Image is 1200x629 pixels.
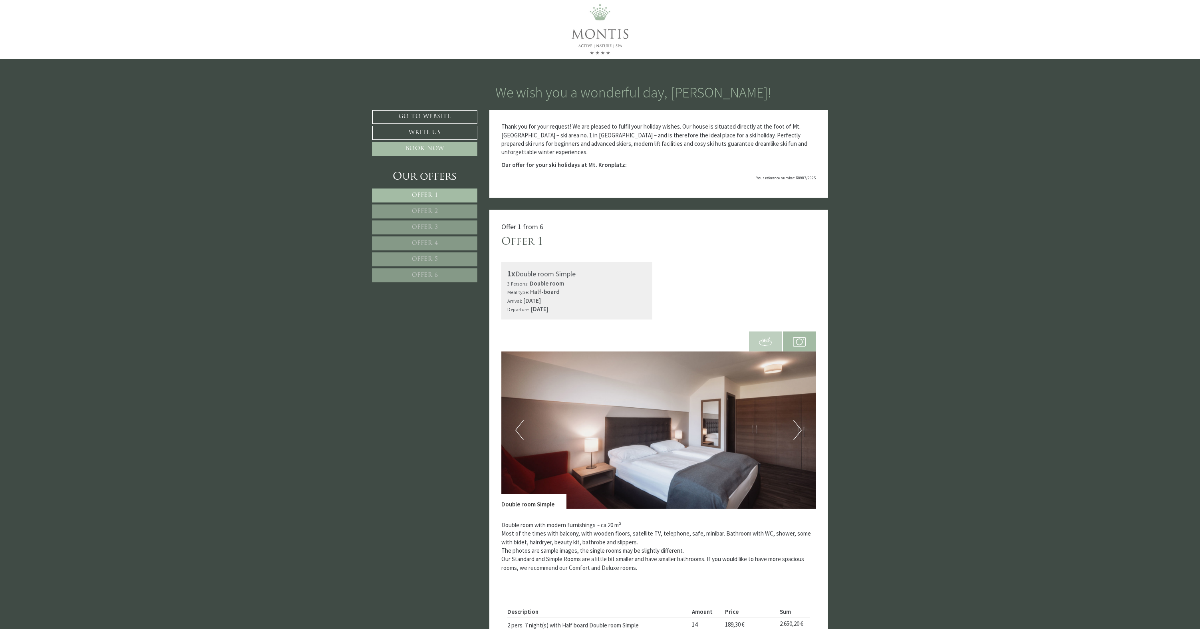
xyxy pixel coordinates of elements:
[501,235,543,250] div: Offer 1
[507,268,515,278] b: 1x
[523,297,541,304] b: [DATE]
[495,85,771,101] h1: We wish you a wonderful day, [PERSON_NAME]!
[372,126,477,140] a: Write us
[501,494,566,508] div: Double room Simple
[507,298,522,304] small: Arrival:
[501,222,543,231] span: Offer 1 from 6
[412,256,438,262] span: Offer 5
[793,335,806,348] img: camera.svg
[515,420,524,440] button: Previous
[530,288,560,296] b: Half-board
[793,420,802,440] button: Next
[507,606,689,617] th: Description
[372,110,477,124] a: Go to website
[689,606,722,617] th: Amount
[412,272,438,278] span: Offer 6
[412,240,438,246] span: Offer 4
[372,142,477,156] a: Book now
[531,305,548,313] b: [DATE]
[412,192,438,198] span: Offer 1
[759,335,772,348] img: 360-grad.svg
[507,289,529,295] small: Meal type:
[507,280,528,287] small: 3 Persons:
[530,280,564,287] b: Double room
[501,161,627,169] strong: Our offer for your ski holidays at Mt. Kronplatz:
[501,122,816,157] p: Thank you for your request! We are pleased to fulfil your holiday wishes. Our house is situated d...
[507,268,647,280] div: Double room Simple
[372,170,477,185] div: Our offers
[777,606,810,617] th: Sum
[501,521,816,572] p: Double room with modern furnishings ~ ca 20 m² Most of the times with balcony, with wooden floors...
[501,351,816,509] img: image
[412,208,438,214] span: Offer 2
[412,224,438,230] span: Offer 3
[507,306,530,312] small: Departure:
[725,621,745,628] span: 189,30 €
[722,606,777,617] th: Price
[756,175,816,181] span: Your reference number: R8987/2025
